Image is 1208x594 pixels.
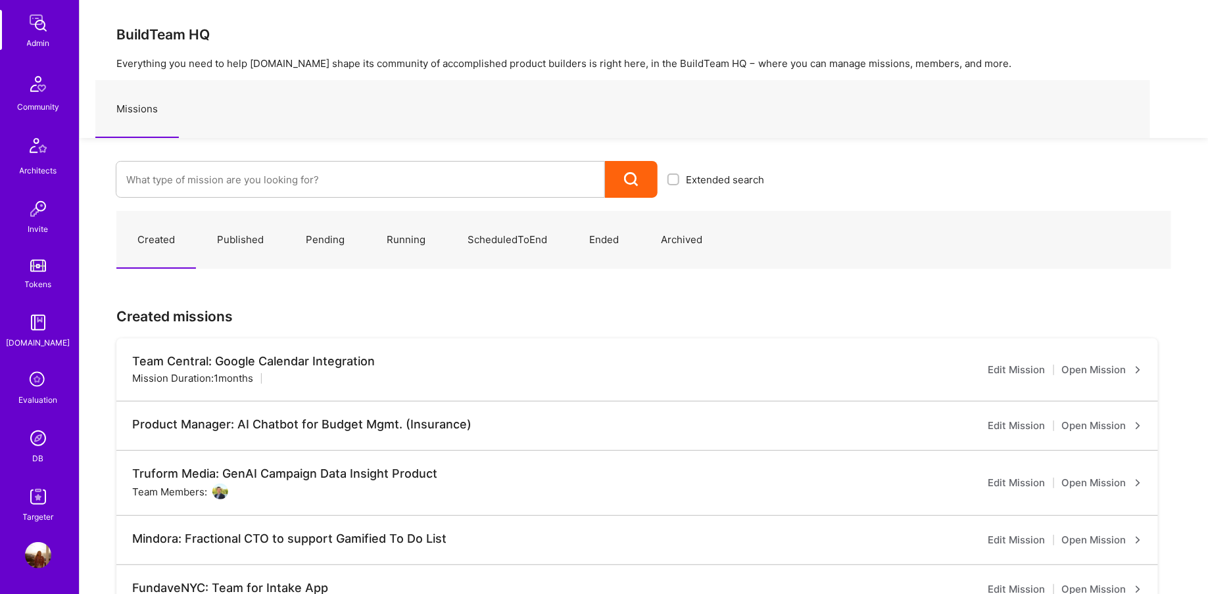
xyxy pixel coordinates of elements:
div: Targeter [23,510,54,524]
img: Community [22,68,54,100]
i: icon ArrowRight [1134,585,1142,593]
div: Community [17,100,59,114]
a: Archived [640,212,723,269]
div: Architects [20,164,57,177]
div: Mission Duration: 1 months [132,371,253,385]
i: icon ArrowRight [1134,366,1142,374]
img: admin teamwork [25,10,51,36]
div: DB [33,451,44,465]
a: Edit Mission [988,532,1046,548]
i: icon ArrowRight [1134,479,1142,487]
img: Admin Search [25,425,51,451]
div: Team Central: Google Calendar Integration [132,354,375,369]
img: User Avatar [212,484,228,499]
a: Edit Mission [988,475,1046,491]
a: ScheduledToEnd [447,212,568,269]
a: Open Mission [1062,362,1142,378]
div: Truform Media: GenAI Campaign Data Insight Product [132,467,437,481]
a: Published [196,212,285,269]
i: icon Search [624,172,639,187]
div: Tokens [25,277,52,291]
i: icon ArrowRight [1134,422,1142,430]
div: Evaluation [19,393,58,407]
h3: Created missions [116,308,1171,325]
div: [DOMAIN_NAME] [7,336,70,350]
a: Open Mission [1062,475,1142,491]
a: Created [116,212,196,269]
img: Skill Targeter [25,484,51,510]
i: icon SelectionTeam [26,368,51,393]
h3: BuildTeam HQ [116,26,1171,43]
i: icon ArrowRight [1134,536,1142,544]
img: guide book [25,309,51,336]
img: Invite [25,196,51,222]
a: Edit Mission [988,362,1046,378]
img: User Avatar [25,542,51,568]
a: Edit Mission [988,418,1046,434]
img: Architects [22,132,54,164]
div: Team Members: [132,484,228,499]
a: User Avatar [22,542,55,568]
a: Open Mission [1062,418,1142,434]
a: Running [366,212,447,269]
p: Everything you need to help [DOMAIN_NAME] shape its community of accomplished product builders is... [116,57,1171,70]
div: Admin [27,36,50,50]
a: Missions [95,81,179,138]
div: Invite [28,222,49,236]
input: What type of mission are you looking for? [126,163,594,196]
span: Extended search [686,173,764,187]
a: Pending [285,212,366,269]
img: tokens [30,260,46,272]
div: Mindora: Fractional CTO to support Gamified To Do List [132,532,447,546]
a: Open Mission [1062,532,1142,548]
a: Ended [568,212,640,269]
div: Product Manager: AI Chatbot for Budget Mgmt. (Insurance) [132,417,471,432]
